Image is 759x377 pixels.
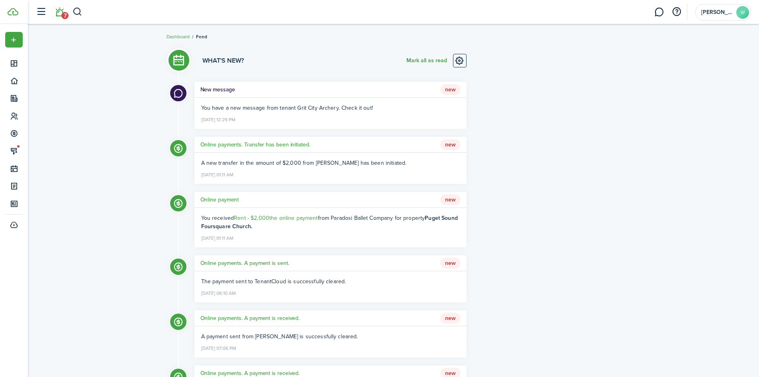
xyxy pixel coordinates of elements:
time: [DATE] 01:11 AM [201,169,233,179]
a: Dashboard [167,33,190,40]
b: Puget Sound Foursquare Church. [201,214,458,231]
h5: Online payment [200,195,239,204]
time: [DATE] 01:11 AM [201,232,233,243]
button: Open resource center [670,5,683,19]
button: Open sidebar [33,4,49,20]
span: New [440,194,461,205]
span: A payment sent from [PERSON_NAME] is successfully cleared. [201,332,358,341]
span: New [440,258,461,269]
span: A new transfer in the amount of $2,000 from [PERSON_NAME] has been initiated. [201,159,407,167]
ng-component: You received from Paradosi Ballet Company for property [201,214,458,231]
h3: What's new? [202,56,244,65]
span: New [440,84,461,95]
span: Wes [701,10,733,15]
a: Rent - $2,000the online payment [234,214,318,222]
button: Search [73,5,82,19]
h5: Online payments. A payment is received. [200,314,300,322]
span: The payment sent to TenantCloud is successfully cleared. [201,277,346,286]
time: [DATE] 12:29 PM [201,114,235,124]
h5: Online payments. Transfer has been initiated. [200,140,310,149]
a: Messaging [651,2,667,22]
button: Open menu [5,32,23,47]
img: TenantCloud [8,8,18,16]
button: Mark all as read [406,54,447,67]
span: Feed [196,33,207,40]
avatar-text: W [736,6,749,19]
span: Rent - $2,000 [234,214,269,222]
h5: Online payments. A payment is sent. [200,259,289,267]
time: [DATE] 06:10 AM [201,287,236,298]
time: [DATE] 07:06 PM [201,342,236,353]
span: New [440,139,461,150]
h5: New message [200,85,235,94]
span: You have a new message from tenant Grit City Archery. Check it out! [201,104,373,112]
span: New [440,313,461,324]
